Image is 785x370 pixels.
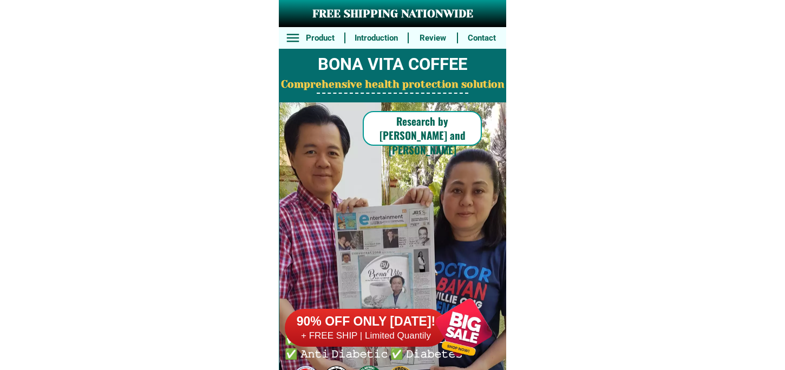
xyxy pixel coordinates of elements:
h6: Research by [PERSON_NAME] and [PERSON_NAME] [363,114,482,157]
h6: 90% OFF ONLY [DATE]! [285,314,447,330]
h6: Review [414,32,451,44]
h2: BONA VITA COFFEE [279,52,506,77]
h3: FREE SHIPPING NATIONWIDE [279,6,506,22]
h6: + FREE SHIP | Limited Quantily [285,330,447,342]
h2: Comprehensive health protection solution [279,77,506,93]
h6: Introduction [351,32,402,44]
h6: Contact [463,32,500,44]
h6: Product [302,32,339,44]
